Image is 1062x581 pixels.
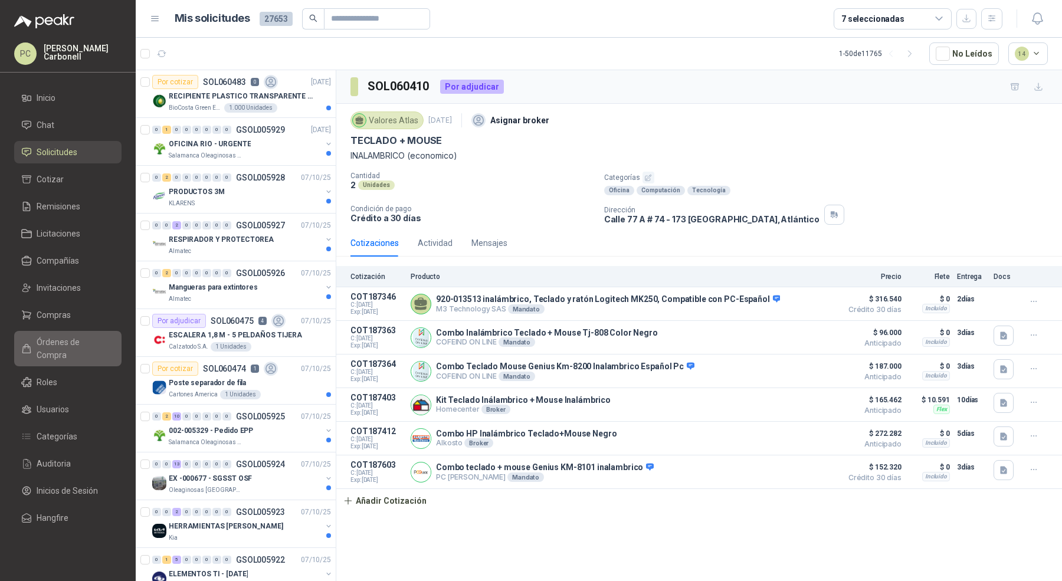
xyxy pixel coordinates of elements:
p: Salamanca Oleaginosas SAS [169,438,243,447]
p: TECLADO + MOUSE [350,134,442,147]
img: Company Logo [152,476,166,490]
div: 2 [172,508,181,516]
p: $ 0 [909,359,950,373]
p: Almatec [169,294,191,304]
p: Kia [169,533,178,543]
div: 1 [162,126,171,134]
p: [DATE] [311,124,331,136]
div: 1 - 50 de 11765 [839,44,920,63]
button: Añadir Cotización [336,489,433,513]
h1: Mis solicitudes [175,10,250,27]
p: [DATE] [311,77,331,88]
p: Flete [909,273,950,281]
p: 07/10/25 [301,363,331,375]
p: Almatec [169,247,191,256]
div: Actividad [418,237,453,250]
div: Cotizaciones [350,237,399,250]
p: 07/10/25 [301,172,331,183]
img: Company Logo [411,462,431,482]
a: 0 0 13 0 0 0 0 0 GSOL00592407/10/25 Company LogoEX -000677 - SGSST OSFOleaginosas [GEOGRAPHIC_DAT... [152,457,333,495]
p: COFEIND ON LINE [436,372,694,381]
img: Company Logo [411,362,431,381]
div: 0 [192,508,201,516]
div: 0 [182,173,191,182]
div: Por cotizar [152,362,198,376]
div: Mandato [508,304,545,314]
p: BioCosta Green Energy S.A.S [169,103,222,113]
p: M3 Technology SAS [436,304,780,314]
p: Oleaginosas [GEOGRAPHIC_DATA][PERSON_NAME] [169,485,243,495]
div: Flex [933,405,950,414]
span: C: [DATE] [350,301,404,308]
p: Crédito a 30 días [350,213,595,223]
p: 07/10/25 [301,554,331,566]
p: 3 días [957,460,986,474]
div: 0 [202,221,211,229]
img: Company Logo [411,429,431,448]
p: 1 [251,365,259,373]
img: Company Logo [152,380,166,395]
a: Compañías [14,250,122,272]
p: $ 0 [909,292,950,306]
span: C: [DATE] [350,335,404,342]
div: 0 [202,508,211,516]
a: 0 2 0 0 0 0 0 0 GSOL00592607/10/25 Company LogoMangueras para extintoresAlmatec [152,266,333,304]
p: PC [PERSON_NAME] [436,472,654,482]
div: Broker [464,438,493,448]
p: Poste separador de fila [169,378,246,389]
span: $ 187.000 [843,359,902,373]
div: 0 [192,221,201,229]
p: $ 10.591 [909,393,950,407]
button: 14 [1008,42,1048,65]
a: Por cotizarSOL0604830[DATE] Company LogoRECIPIENTE PLASTICO TRANSPARENTE 500 MLBioCosta Green Ene... [136,70,336,118]
p: Precio [843,273,902,281]
p: Homecenter [436,405,611,414]
span: $ 272.282 [843,426,902,441]
div: 0 [202,269,211,277]
div: Por adjudicar [152,314,206,328]
a: 0 1 0 0 0 0 0 0 GSOL005929[DATE] Company LogoOFICINA RIO - URGENTESalamanca Oleaginosas SAS [152,123,333,160]
div: PC [14,42,37,65]
div: 0 [152,221,161,229]
p: 2 días [957,292,986,306]
p: Dirección [604,206,820,214]
div: 0 [192,126,201,134]
p: $ 0 [909,460,950,474]
p: GSOL005922 [236,556,285,564]
a: Por adjudicarSOL060475407/10/25 Company LogoESCALERA 1,8 M - 5 PELDAÑOS TIJERACalzatodo S.A.1 Uni... [136,309,336,357]
p: 002-005329 - Pedido EPP [169,425,253,436]
p: HERRAMIENTAS [PERSON_NAME] [169,521,283,532]
p: INALAMBRICO (economico) [350,149,1048,162]
img: Company Logo [152,428,166,442]
div: 0 [152,269,161,277]
div: 0 [172,126,181,134]
div: 0 [162,508,171,516]
div: 0 [192,269,201,277]
p: Cotización [350,273,404,281]
span: Compañías [37,254,79,267]
p: GSOL005927 [236,221,285,229]
span: Exp: [DATE] [350,443,404,450]
div: Incluido [922,371,950,380]
div: 1 Unidades [220,390,261,399]
p: Asignar broker [490,114,549,127]
span: Licitaciones [37,227,80,240]
img: Company Logo [152,333,166,347]
p: SOL060483 [203,78,246,86]
img: Company Logo [152,237,166,251]
div: 0 [212,221,221,229]
div: Por cotizar [152,75,198,89]
div: 1.000 Unidades [224,103,277,113]
span: Hangfire [37,511,68,524]
p: GSOL005928 [236,173,285,182]
div: 0 [182,556,191,564]
span: Auditoria [37,457,71,470]
img: Company Logo [152,285,166,299]
span: Remisiones [37,200,80,213]
div: 2 [162,173,171,182]
a: 0 2 10 0 0 0 0 0 GSOL00592507/10/25 Company Logo002-005329 - Pedido EPPSalamanca Oleaginosas SAS [152,409,333,447]
div: 0 [202,460,211,468]
span: Exp: [DATE] [350,376,404,383]
div: 0 [212,412,221,421]
div: 0 [152,412,161,421]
